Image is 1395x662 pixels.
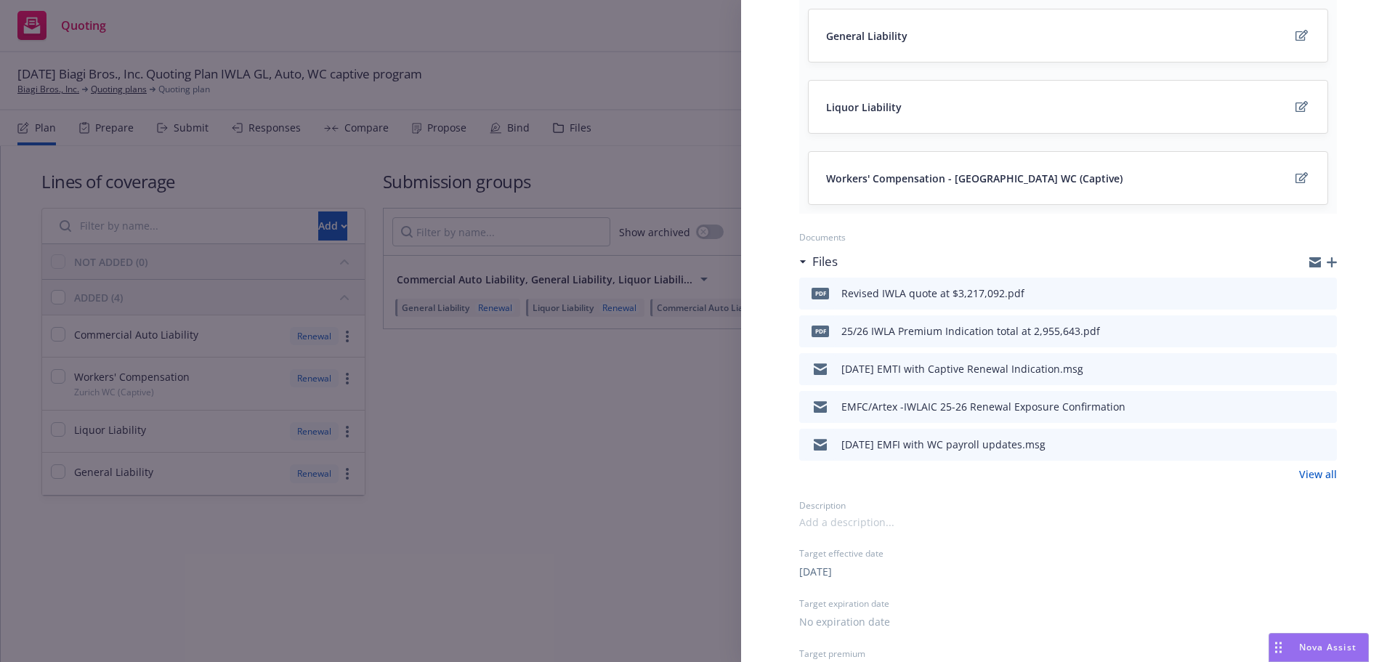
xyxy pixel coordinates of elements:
div: 25/26 IWLA Premium Indication total at 2,955,643.pdf [841,323,1100,339]
button: download file [1295,323,1306,340]
div: Revised IWLA quote at $3,217,092.pdf [841,286,1024,301]
button: preview file [1318,360,1331,378]
button: download file [1295,398,1306,416]
div: Documents [799,231,1337,243]
button: No expiration date [799,614,890,629]
button: download file [1295,436,1306,453]
button: preview file [1318,436,1331,453]
div: [DATE] EMFI with WC payroll updates.msg [841,437,1046,452]
button: preview file [1318,323,1331,340]
span: Workers' Compensation - [GEOGRAPHIC_DATA] WC (Captive) [826,171,1123,186]
div: EMFC/Artex -IWLAIC 25-26 Renewal Exposure Confirmation [841,399,1125,414]
div: Files [799,252,838,271]
a: edit [1293,98,1310,116]
a: edit [1293,169,1310,187]
button: Nova Assist [1269,633,1369,662]
span: Nova Assist [1299,641,1356,653]
h3: Files [812,252,838,271]
button: [DATE] [799,564,832,579]
a: View all [1299,467,1337,482]
div: [DATE] EMTI with Captive Renewal Indication.msg [841,361,1083,376]
div: Description [799,499,1337,512]
button: download file [1295,285,1306,302]
span: pdf [812,326,829,336]
div: Drag to move [1269,634,1287,661]
div: Target expiration date [799,597,1337,610]
button: preview file [1318,398,1331,416]
button: download file [1295,360,1306,378]
span: Liquor Liability [826,100,902,115]
div: Target premium [799,647,1337,660]
span: General Liability [826,28,907,44]
a: edit [1293,27,1310,44]
button: preview file [1318,285,1331,302]
span: pdf [812,288,829,299]
div: Target effective date [799,547,1337,560]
